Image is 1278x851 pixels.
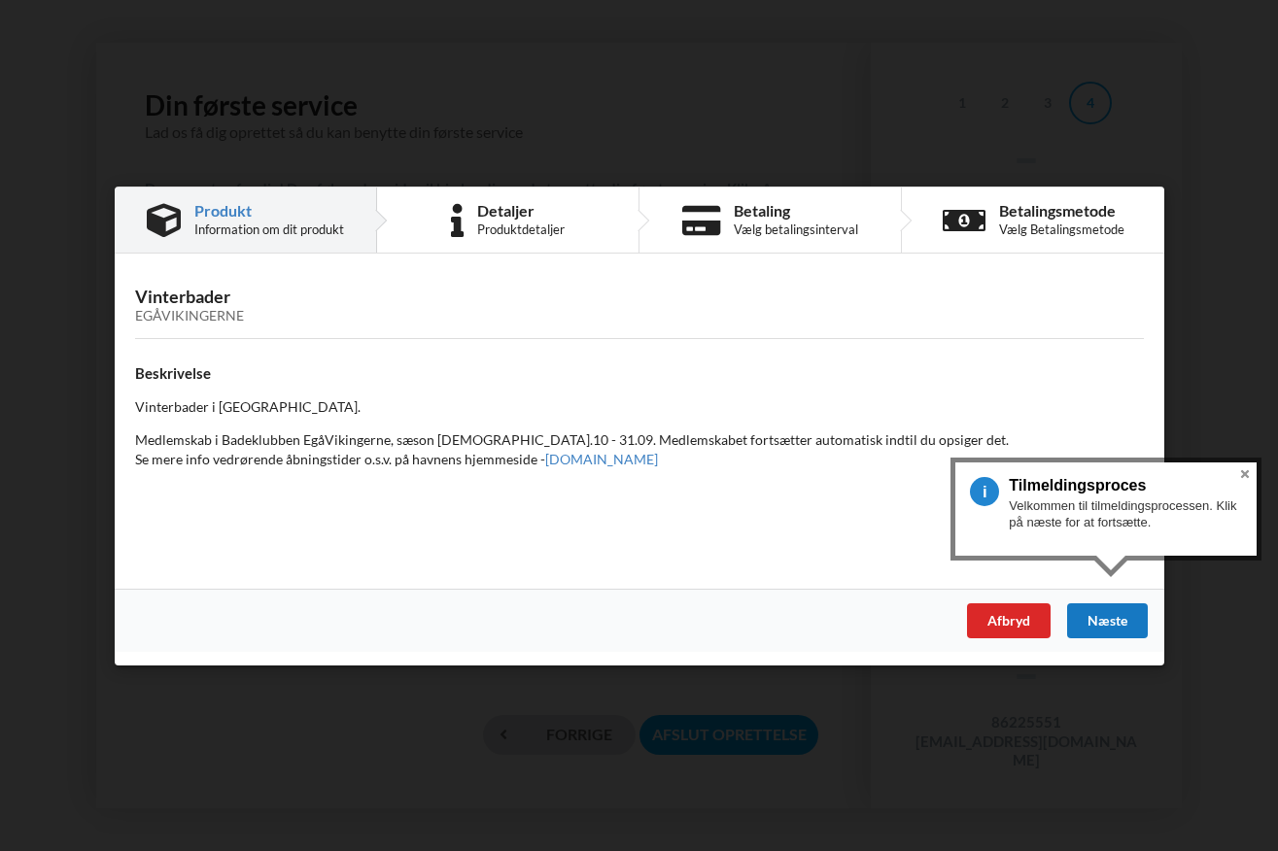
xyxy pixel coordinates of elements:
div: Betaling [734,203,858,219]
h3: Vinterbader [135,285,1144,323]
div: Information om dit produkt [194,221,344,237]
button: Close [1233,462,1257,486]
div: Næste [1066,602,1147,637]
div: Egåvikingerne [135,307,1144,323]
h3: Tilmeldingsproces [1009,476,1227,494]
div: Velkommen til tilmeldingsprocessen. Klik på næste for at fortsætte. [1009,490,1242,530]
div: Produkt [194,203,344,219]
div: Vælg betalingsinterval [734,221,858,237]
p: Vinterbader i [GEOGRAPHIC_DATA]. [135,396,1144,416]
p: Medlemskab i Badeklubben EgåVikingerne, sæson [DEMOGRAPHIC_DATA].10 - 31.09. Medlemskabet fortsæt... [135,429,1144,468]
div: Vælg Betalingsmetode [998,221,1123,237]
div: Afbryd [966,602,1050,637]
div: Produktdetaljer [477,221,565,237]
a: [DOMAIN_NAME] [545,450,658,466]
div: Detaljer [477,203,565,219]
h4: Beskrivelse [135,364,1144,383]
div: Betalingsmetode [998,203,1123,219]
span: 1 [970,477,1009,506]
